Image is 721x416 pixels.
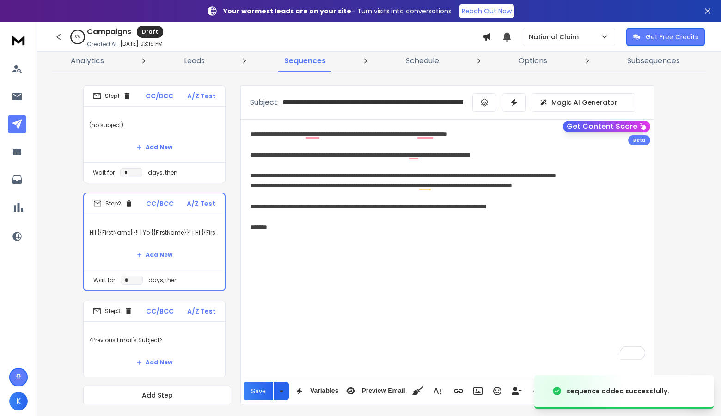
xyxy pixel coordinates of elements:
[308,387,341,395] span: Variables
[93,277,115,284] p: Wait for
[567,386,669,396] div: sequence added successfully.
[400,50,445,72] a: Schedule
[9,392,28,410] button: K
[646,32,698,42] p: Get Free Credits
[360,387,407,395] span: Preview Email
[284,55,326,66] p: Sequences
[87,41,118,48] p: Created At:
[83,301,226,378] li: Step3CC/BCCA/Z Test<Previous Email's Subject>Add New
[93,92,131,100] div: Step 1
[462,6,512,16] p: Reach Out Now
[87,26,131,37] h1: Campaigns
[129,138,180,157] button: Add New
[89,112,220,138] p: (no subject)
[223,6,452,16] p: – Turn visits into conversations
[146,307,174,316] p: CC/BCC
[148,169,177,176] p: days, then
[519,55,547,66] p: Options
[178,50,210,72] a: Leads
[459,4,514,18] a: Reach Out Now
[489,382,506,400] button: Emoticons
[628,135,650,145] div: Beta
[626,28,705,46] button: Get Free Credits
[187,199,215,208] p: A/Z Test
[342,382,407,400] button: Preview Email
[83,193,226,291] li: Step2CC/BCCA/Z TestHII {{FirstName}}!! | Yo {{FirstName}}! | Hi {{FirstName}}! | Hey there {{Firs...
[469,382,487,400] button: Insert Image (⌘P)
[71,55,104,66] p: Analytics
[244,382,273,400] button: Save
[184,55,205,66] p: Leads
[513,50,553,72] a: Options
[93,307,133,315] div: Step 3
[627,55,680,66] p: Subsequences
[622,50,685,72] a: Subsequences
[90,220,219,246] p: HII {{FirstName}}!! | Yo {{FirstName}}! | Hi {{FirstName}}! | Hey there {{FirstName}}!
[93,199,133,208] div: Step 2
[551,98,617,107] p: Magic AI Generator
[241,120,654,369] div: To enrich screen reader interactions, please activate Accessibility in Grammarly extension settings
[83,386,231,404] button: Add Step
[529,32,582,42] p: National Claim
[89,327,220,353] p: <Previous Email's Subject>
[65,50,110,72] a: Analytics
[187,307,216,316] p: A/Z Test
[146,91,173,101] p: CC/BCC
[250,97,279,108] p: Subject:
[291,382,341,400] button: Variables
[406,55,439,66] p: Schedule
[9,31,28,48] img: logo
[83,85,226,183] li: Step1CC/BCCA/Z Test(no subject)Add NewWait fordays, then
[450,382,467,400] button: Insert Link (⌘K)
[129,246,180,264] button: Add New
[223,6,351,16] strong: Your warmest leads are on your site
[428,382,446,400] button: More Text
[148,277,178,284] p: days, then
[129,353,180,372] button: Add New
[137,26,163,38] div: Draft
[279,50,331,72] a: Sequences
[146,199,174,208] p: CC/BCC
[187,91,216,101] p: A/Z Test
[532,93,635,112] button: Magic AI Generator
[75,34,80,40] p: 0 %
[120,40,163,48] p: [DATE] 03:16 PM
[508,382,525,400] button: Insert Unsubscribe Link
[563,121,650,132] button: Get Content Score
[93,169,115,176] p: Wait for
